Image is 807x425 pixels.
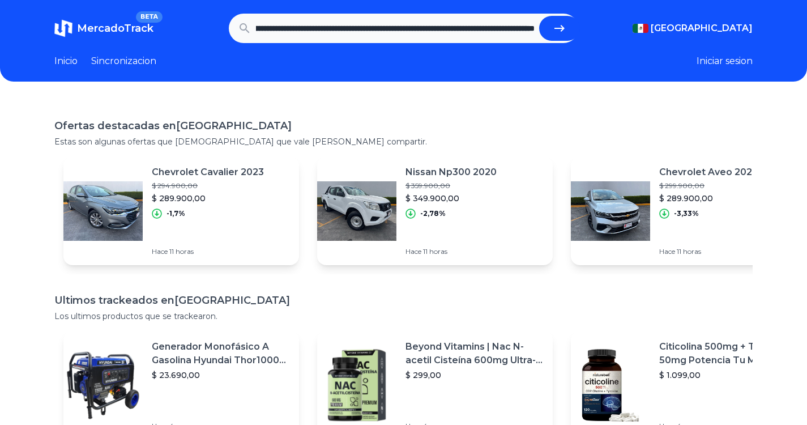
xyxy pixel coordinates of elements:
h1: Ultimos trackeados en [GEOGRAPHIC_DATA] [54,292,753,308]
p: $ 349.900,00 [405,193,497,204]
p: Hace 11 horas [405,247,497,256]
a: Sincronizacion [91,54,156,68]
img: Featured image [571,346,650,425]
p: Los ultimos productos que se trackearon. [54,311,753,322]
span: BETA [136,11,163,23]
a: Featured imageNissan Np300 2020$ 359.900,00$ 349.900,00-2,78%Hace 11 horas [317,156,553,265]
img: Mexico [633,24,648,33]
span: MercadoTrack [77,22,153,35]
p: Beyond Vitamins | Nac N-acetil Cisteína 600mg Ultra-premium Con Inulina De Agave (prebiótico Natu... [405,340,544,367]
button: [GEOGRAPHIC_DATA] [633,22,753,35]
p: $ 23.690,00 [152,369,290,381]
p: Citicolina 500mg + Tirosina 50mg Potencia Tu Mente (120caps) Sabor Sin Sabor [659,340,797,367]
p: $ 289.900,00 [152,193,264,204]
p: Nissan Np300 2020 [405,165,497,179]
p: $ 289.900,00 [659,193,759,204]
p: Hace 11 horas [152,247,264,256]
p: -3,33% [674,209,699,218]
p: Generador Monofásico A Gasolina Hyundai Thor10000 P 11.5 Kw [152,340,290,367]
a: Inicio [54,54,78,68]
p: $ 299.900,00 [659,181,759,190]
a: Featured imageChevrolet Cavalier 2023$ 294.900,00$ 289.900,00-1,7%Hace 11 horas [63,156,299,265]
p: $ 299,00 [405,369,544,381]
img: Featured image [317,346,396,425]
img: MercadoTrack [54,19,72,37]
img: Featured image [571,171,650,250]
p: -2,78% [420,209,446,218]
p: Chevrolet Aveo 2024 [659,165,759,179]
p: Hace 11 horas [659,247,759,256]
img: Featured image [317,171,396,250]
a: Featured imageChevrolet Aveo 2024$ 299.900,00$ 289.900,00-3,33%Hace 11 horas [571,156,806,265]
p: $ 359.900,00 [405,181,497,190]
img: Featured image [63,171,143,250]
p: $ 1.099,00 [659,369,797,381]
button: Iniciar sesion [697,54,753,68]
a: MercadoTrackBETA [54,19,153,37]
img: Featured image [63,346,143,425]
p: Estas son algunas ofertas que [DEMOGRAPHIC_DATA] que vale [PERSON_NAME] compartir. [54,136,753,147]
p: $ 294.900,00 [152,181,264,190]
p: -1,7% [166,209,185,218]
h1: Ofertas destacadas en [GEOGRAPHIC_DATA] [54,118,753,134]
span: [GEOGRAPHIC_DATA] [651,22,753,35]
p: Chevrolet Cavalier 2023 [152,165,264,179]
